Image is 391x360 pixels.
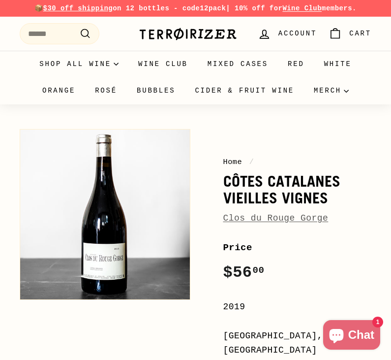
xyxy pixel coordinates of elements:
h1: Côtes Catalanes Vieilles Vignes [223,173,372,206]
a: Mixed Cases [198,51,278,77]
a: Clos du Rouge Gorge [223,213,329,223]
span: $56 [223,263,265,282]
div: 2019 [223,300,372,314]
a: Home [223,158,242,166]
label: Price [223,240,372,255]
span: Cart [349,28,371,39]
a: Red [278,51,314,77]
a: Wine Club [128,51,198,77]
summary: Shop all wine [30,51,128,77]
summary: Merch [304,77,359,104]
p: 📦 on 12 bottles - code | 10% off for members. [20,3,371,14]
a: Account [252,19,323,48]
a: Wine Club [282,4,322,12]
inbox-online-store-chat: Shopify online store chat [320,320,383,352]
div: [GEOGRAPHIC_DATA], [GEOGRAPHIC_DATA] [223,329,372,358]
span: Account [278,28,317,39]
span: $30 off shipping [43,4,113,12]
a: Bubbles [127,77,185,104]
a: Cart [323,19,377,48]
a: Orange [32,77,85,104]
nav: breadcrumbs [223,156,372,168]
a: Rosé [85,77,127,104]
a: Cider & Fruit Wine [185,77,304,104]
strong: 12pack [200,4,226,12]
sup: 00 [252,265,264,276]
span: / [247,158,257,166]
a: White [314,51,361,77]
